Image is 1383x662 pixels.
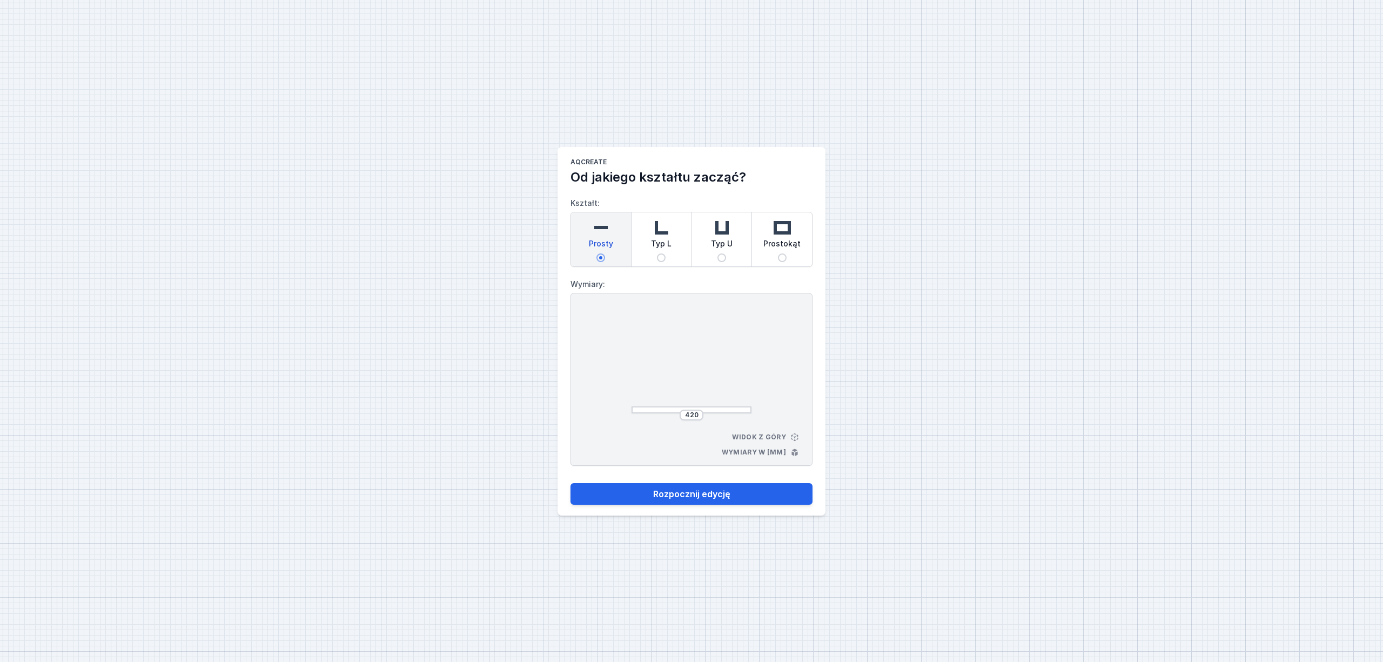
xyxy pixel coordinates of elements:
[778,253,787,262] input: Prostokąt
[711,217,733,238] img: u-shaped.svg
[711,238,733,253] span: Typ U
[650,217,672,238] img: l-shaped.svg
[651,238,672,253] span: Typ L
[570,158,813,169] h1: AQcreate
[763,238,801,253] span: Prostokąt
[589,238,613,253] span: Prosty
[717,253,726,262] input: Typ U
[596,253,605,262] input: Prosty
[590,217,612,238] img: straight.svg
[570,483,813,505] button: Rozpocznij edycję
[771,217,793,238] img: rectangle.svg
[683,411,700,419] input: Wymiar [mm]
[570,195,813,267] label: Kształt:
[657,253,666,262] input: Typ L
[570,276,813,293] label: Wymiary:
[570,169,813,186] h2: Od jakiego kształtu zacząć?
